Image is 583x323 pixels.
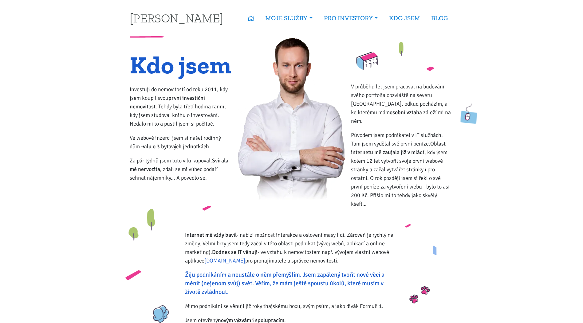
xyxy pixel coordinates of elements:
[212,249,258,255] strong: Dodnes se IT věnuji
[426,11,453,25] a: BLOG
[390,109,419,116] strong: osobní vztah
[185,231,398,265] p: - nabízí možnost interakce a oslovení masy lidí. Zároveň je rychlý na změny. Velmi brzy jsem tedy...
[143,143,209,150] strong: vilu o 3 bytových jednotkách
[384,11,426,25] a: KDO JSEM
[130,12,223,24] a: [PERSON_NAME]
[260,11,318,25] a: MOJE SLUŽBY
[130,156,232,182] p: Za pár týdnů jsem tuto vilu kupoval. , zdali se mi vůbec podaří sehnat nájemníky… A povedlo se.
[185,232,237,238] strong: Internet mě vždy bavil
[351,131,453,208] p: Původem jsem podnikatel v IT službách. Tam jsem vydělal své první peníze. , kdy jsem kolem 12 let...
[130,134,232,151] p: Ve webové inzerci jsem si našel rodinný dům - .
[130,55,232,75] h1: Kdo jsem
[130,85,232,128] p: Investuji do nemovitostí od roku 2011, kdy jsem koupil svou . Tehdy byla třetí hodina ranní, kdy ...
[185,270,398,296] p: Žiju podnikáním a neustále o něm přemýšlím. Jsem zapálený tvořit nové věci a měnit (nejenom svůj)...
[204,257,245,264] a: [DOMAIN_NAME]
[318,11,384,25] a: PRO INVESTORY
[185,302,398,310] p: Mimo podnikání se věnuji již roky thajskému boxu, svým psům, a jako divák Formuli 1.
[351,82,453,125] p: V průběhu let jsem pracoval na budování svého portfolia obzvláště na severu [GEOGRAPHIC_DATA], od...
